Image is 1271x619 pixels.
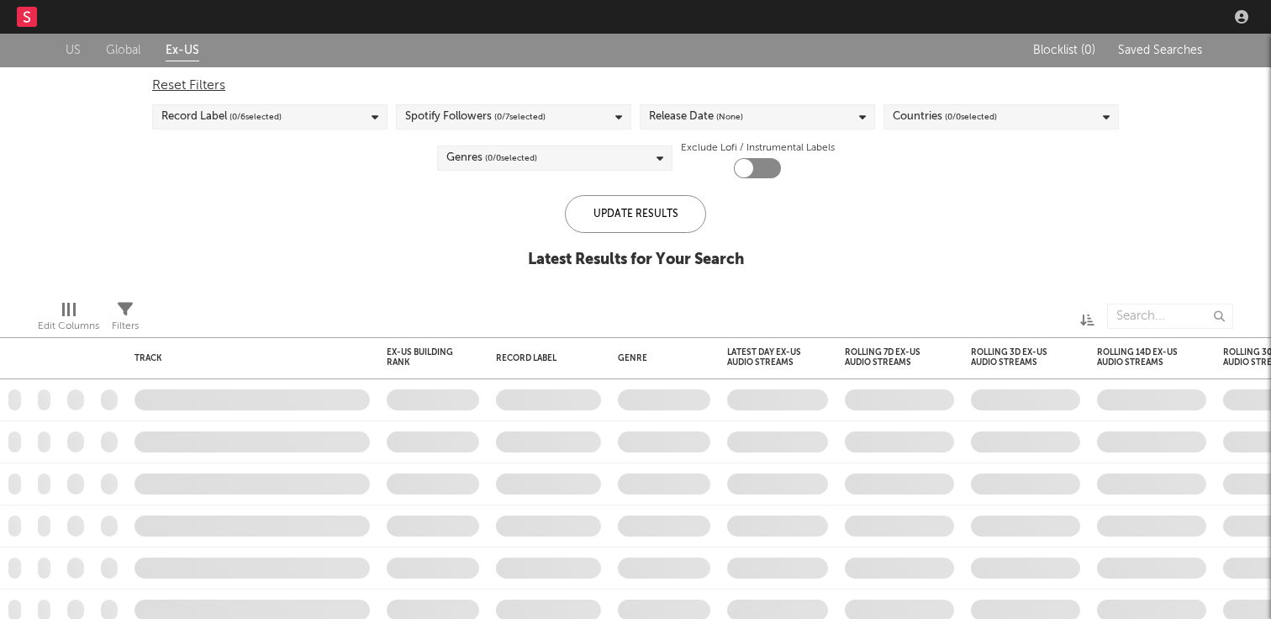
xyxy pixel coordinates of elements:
div: Countries [893,107,997,127]
span: Saved Searches [1118,45,1205,56]
a: Global [106,40,140,61]
span: (None) [716,107,743,127]
div: Update Results [565,195,706,233]
span: ( 0 / 0 selected) [945,107,997,127]
div: Latest Results for Your Search [528,250,744,270]
span: ( 0 ) [1081,45,1095,56]
div: Genres [446,148,537,168]
label: Exclude Lofi / Instrumental Labels [681,138,835,158]
div: Filters [112,316,139,336]
div: Rolling 14D Ex-US Audio Streams [1097,347,1181,368]
a: US [66,40,81,61]
div: Filters [112,295,139,344]
span: ( 0 / 0 selected) [485,148,537,168]
div: Record Label [161,107,282,127]
div: Release Date [649,107,743,127]
span: Blocklist [1033,45,1095,56]
div: Ex-US Building Rank [387,347,454,368]
div: Reset Filters [152,76,1119,96]
span: ( 0 / 6 selected) [229,107,282,127]
div: Latest Day Ex-US Audio Streams [727,347,803,368]
div: Track [134,353,361,363]
div: Spotify Followers [405,107,546,127]
div: Genre [618,353,702,363]
span: ( 0 / 7 selected) [494,107,546,127]
input: Search... [1107,304,1233,329]
div: Rolling 3D Ex-US Audio Streams [971,347,1055,368]
button: Saved Searches [1113,44,1205,57]
div: Edit Columns [38,295,99,344]
div: Rolling 7D Ex-US Audio Streams [845,347,929,368]
div: Edit Columns [38,316,99,336]
div: Record Label [496,353,576,363]
a: Ex-US [166,40,199,61]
